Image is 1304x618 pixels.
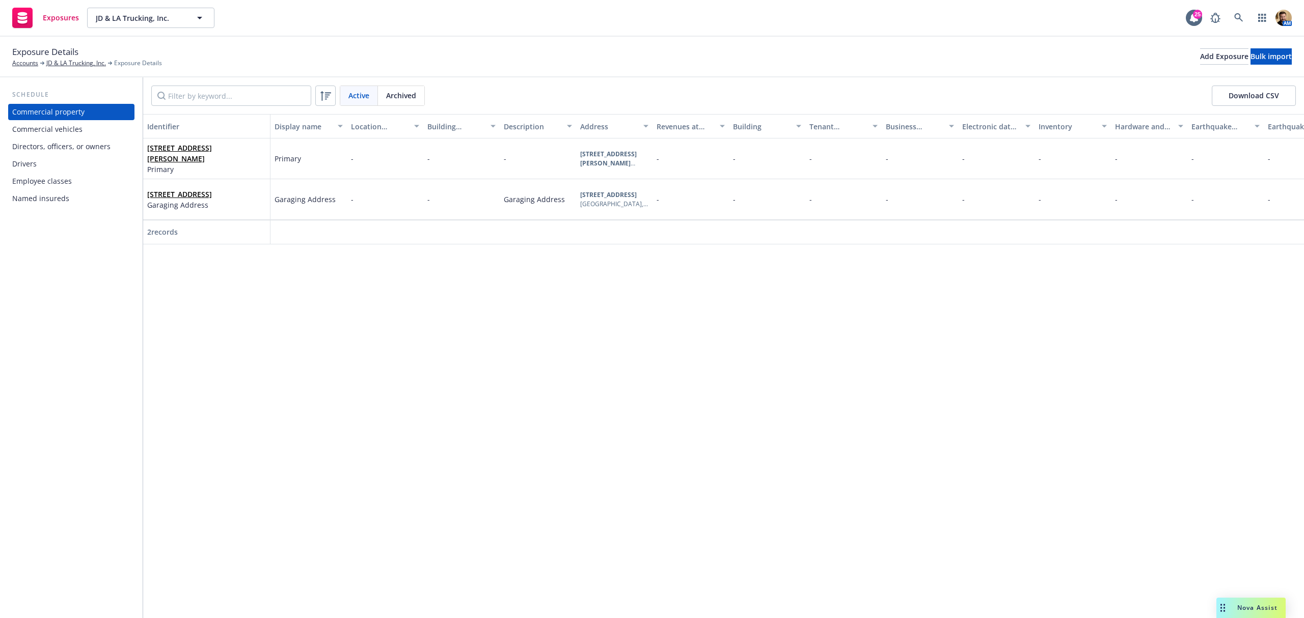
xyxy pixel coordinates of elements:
[427,154,430,163] span: -
[87,8,214,28] button: JD & LA Trucking, Inc.
[1193,10,1202,19] div: 25
[147,200,212,210] span: Garaging Address
[1251,48,1292,65] button: Bulk import
[1115,154,1118,163] span: -
[886,154,888,163] span: -
[882,114,958,138] button: Business personal property (BPP)
[423,114,500,138] button: Building number
[1039,121,1096,132] div: Inventory
[733,121,790,132] div: Building
[147,227,178,237] span: 2 records
[114,59,162,68] span: Exposure Details
[8,90,134,100] div: Schedule
[1216,598,1229,618] div: Drag to move
[580,121,637,132] div: Address
[1252,8,1272,28] a: Switch app
[427,194,430,204] span: -
[1205,8,1226,28] a: Report a Bug
[500,114,576,138] button: Description
[962,194,965,204] span: -
[962,154,965,163] span: -
[8,138,134,155] a: Directors, officers, or owners
[733,154,736,163] span: -
[1115,121,1172,132] div: Hardware and media replacement cost
[1039,194,1041,204] span: -
[1216,598,1286,618] button: Nova Assist
[12,173,72,189] div: Employee classes
[962,121,1019,132] div: Electronic data processing equipment
[151,86,311,106] input: Filter by keyword...
[580,190,637,199] b: [STREET_ADDRESS]
[809,154,812,163] span: -
[96,13,184,23] span: JD & LA Trucking, Inc.
[8,121,134,137] a: Commercial vehicles
[1200,49,1248,64] div: Add Exposure
[147,121,266,132] div: Identifier
[886,121,943,132] div: Business personal property (BPP)
[657,121,714,132] div: Revenues at location
[143,114,270,138] button: Identifier
[8,190,134,207] a: Named insureds
[351,121,408,132] div: Location number
[1035,114,1111,138] button: Inventory
[12,59,38,68] a: Accounts
[12,121,83,137] div: Commercial vehicles
[809,194,812,204] span: -
[351,194,354,204] span: -
[386,90,416,101] span: Archived
[147,164,266,175] span: Primary
[1268,194,1270,204] span: -
[427,121,484,132] div: Building number
[653,114,729,138] button: Revenues at location
[1237,603,1278,612] span: Nova Assist
[8,173,134,189] a: Employee classes
[576,114,653,138] button: Address
[1200,48,1248,65] button: Add Exposure
[805,114,882,138] button: Tenant improvements
[12,190,69,207] div: Named insureds
[729,114,805,138] button: Building
[1191,194,1194,204] span: -
[1229,8,1249,28] a: Search
[809,121,866,132] div: Tenant improvements
[43,14,79,22] span: Exposures
[1187,114,1264,138] button: Earthquake sprinkler leakage (EQSL)
[657,154,659,163] span: -
[1268,154,1270,163] span: -
[504,121,561,132] div: Description
[275,153,301,164] span: Primary
[1111,114,1187,138] button: Hardware and media replacement cost
[347,114,423,138] button: Location number
[504,154,506,163] span: -
[580,200,648,209] div: [GEOGRAPHIC_DATA] , CA , 90744
[147,143,212,163] a: [STREET_ADDRESS][PERSON_NAME]
[1039,154,1041,163] span: -
[147,143,266,164] span: [STREET_ADDRESS][PERSON_NAME]
[1212,86,1296,106] button: Download CSV
[958,114,1035,138] button: Electronic data processing equipment
[886,194,888,204] span: -
[351,154,354,163] span: -
[1251,49,1292,64] div: Bulk import
[270,114,347,138] button: Display name
[147,189,212,199] a: [STREET_ADDRESS]
[12,156,37,172] div: Drivers
[580,150,637,167] b: [STREET_ADDRESS][PERSON_NAME]
[12,138,111,155] div: Directors, officers, or owners
[8,156,134,172] a: Drivers
[8,104,134,120] a: Commercial property
[275,194,336,205] span: Garaging Address
[147,189,212,200] span: [STREET_ADDRESS]
[12,104,85,120] div: Commercial property
[733,194,736,204] span: -
[275,121,332,132] div: Display name
[657,194,659,204] span: -
[1275,10,1292,26] img: photo
[1191,154,1194,163] span: -
[504,194,565,204] span: Garaging Address
[348,90,369,101] span: Active
[8,4,83,32] a: Exposures
[1115,194,1118,204] span: -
